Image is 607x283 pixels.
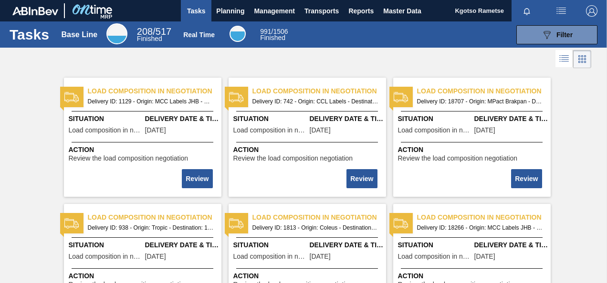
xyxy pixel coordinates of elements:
[183,31,215,39] div: Real Time
[252,86,386,96] span: Load composition in negotiation
[229,216,243,231] img: status
[394,216,408,231] img: status
[64,90,79,104] img: status
[137,26,153,37] span: 208
[233,253,307,260] span: Load composition in negotiation
[69,271,219,281] span: Action
[145,114,219,124] span: Delivery Date & Time
[398,145,548,155] span: Action
[516,25,597,44] button: Filter
[252,212,386,222] span: Load composition in negotiation
[145,253,166,260] span: 03/13/2023,
[233,271,384,281] span: Action
[88,86,221,96] span: Load composition in negotiation
[69,155,188,162] span: Review the load composition negotiation
[417,222,543,233] span: Delivery ID: 18266 - Origin: MCC Labels JHB - Destination: 1SD
[145,240,219,250] span: Delivery Date & Time
[398,271,548,281] span: Action
[233,240,307,250] span: Situation
[106,23,127,44] div: Base Line
[186,5,207,17] span: Tasks
[233,114,307,124] span: Situation
[252,96,378,107] span: Delivery ID: 742 - Origin: CCL Labels - Destination: 1SD
[88,96,214,107] span: Delivery ID: 1129 - Origin: MCC Labels JHB - Destination: 1SD
[310,240,384,250] span: Delivery Date & Time
[69,240,143,250] span: Situation
[348,5,374,17] span: Reports
[346,169,377,188] button: Review
[555,5,567,17] img: userActions
[304,5,339,17] span: Transports
[310,253,331,260] span: 06/02/2023,
[555,50,573,68] div: List Vision
[254,5,295,17] span: Management
[182,169,212,188] button: Review
[10,29,49,40] h1: Tasks
[64,216,79,231] img: status
[145,127,166,134] span: 03/31/2023,
[137,35,162,42] span: Finished
[216,5,244,17] span: Planning
[137,28,171,42] div: Base Line
[474,253,495,260] span: 08/20/2025,
[233,127,307,134] span: Load composition in negotiation
[230,26,246,42] div: Real Time
[229,90,243,104] img: status
[398,127,472,134] span: Load composition in negotiation
[417,212,551,222] span: Load composition in negotiation
[260,28,271,35] span: 991
[417,86,551,96] span: Load composition in negotiation
[88,222,214,233] span: Delivery ID: 938 - Origin: Tropic - Destination: 1SD
[137,26,171,37] span: / 517
[511,169,542,188] button: Review
[474,240,548,250] span: Delivery Date & Time
[310,127,331,134] span: 01/27/2023,
[383,5,421,17] span: Master Data
[88,212,221,222] span: Load composition in negotiation
[474,114,548,124] span: Delivery Date & Time
[512,168,543,189] div: Complete task: 2269357
[233,155,353,162] span: Review the load composition negotiation
[69,114,143,124] span: Situation
[310,114,384,124] span: Delivery Date & Time
[183,168,213,189] div: Complete task: 2269355
[556,31,573,39] span: Filter
[394,90,408,104] img: status
[260,34,285,41] span: Finished
[398,114,472,124] span: Situation
[586,5,597,17] img: Logout
[62,30,98,39] div: Base Line
[474,127,495,134] span: 09/05/2025,
[573,50,591,68] div: Card Vision
[398,240,472,250] span: Situation
[512,4,542,18] button: Notifications
[417,96,543,107] span: Delivery ID: 18707 - Origin: MPact Brakpan - Destination: 1SD
[398,155,518,162] span: Review the load composition negotiation
[69,127,143,134] span: Load composition in negotiation
[260,28,288,35] span: / 1506
[12,7,58,15] img: TNhmsLtSVTkK8tSr43FrP2fwEKptu5GPRR3wAAAABJRU5ErkJggg==
[252,222,378,233] span: Delivery ID: 1813 - Origin: Coleus - Destination: 1SD
[233,145,384,155] span: Action
[69,145,219,155] span: Action
[398,253,472,260] span: Load composition in negotiation
[347,168,378,189] div: Complete task: 2269356
[69,253,143,260] span: Load composition in negotiation
[260,29,288,41] div: Real Time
